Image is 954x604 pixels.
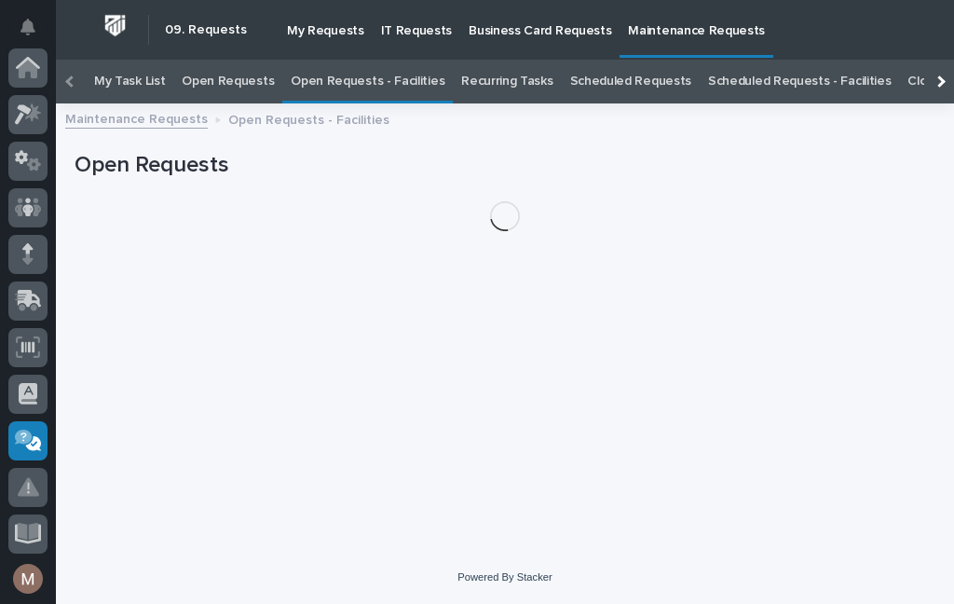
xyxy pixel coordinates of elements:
button: users-avatar [8,559,48,598]
h1: Open Requests [75,152,935,179]
a: My Task List [94,60,165,103]
a: Recurring Tasks [461,60,552,103]
img: Workspace Logo [98,8,132,43]
a: Open Requests [182,60,274,103]
h2: 09. Requests [165,22,247,38]
a: Powered By Stacker [457,571,552,583]
a: Scheduled Requests - Facilities [708,60,891,103]
div: Notifications [23,19,48,48]
button: Notifications [8,7,48,47]
a: Open Requests - Facilities [291,60,444,103]
a: Scheduled Requests [570,60,691,103]
p: Open Requests - Facilities [228,108,389,129]
a: Maintenance Requests [65,107,208,129]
